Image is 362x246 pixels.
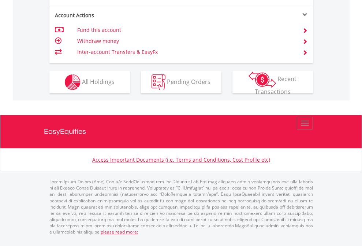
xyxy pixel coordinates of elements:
[77,25,294,36] td: Fund this account
[49,179,313,235] p: Lorem Ipsum Dolors (Ame) Con a/e SeddOeiusmod tem InciDiduntut Lab Etd mag aliquaen admin veniamq...
[249,71,276,88] img: transactions-zar-wht.png
[49,71,130,93] button: All Holdings
[141,71,221,93] button: Pending Orders
[82,77,115,85] span: All Holdings
[49,12,181,19] div: Account Actions
[77,47,294,58] td: Inter-account Transfers & EasyFx
[232,71,313,93] button: Recent Transactions
[167,77,210,85] span: Pending Orders
[65,74,81,90] img: holdings-wht.png
[101,229,138,235] a: please read more:
[152,74,165,90] img: pending_instructions-wht.png
[92,156,270,163] a: Access Important Documents (i.e. Terms and Conditions, Cost Profile etc)
[44,115,318,148] a: EasyEquities
[77,36,294,47] td: Withdraw money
